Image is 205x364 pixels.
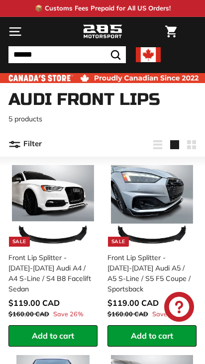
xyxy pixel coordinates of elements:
[8,253,92,294] div: Front Lip Splitter - [DATE]-[DATE] Audi A4 / A4 S-Line / S4 B8 Facelift Sedan
[9,237,30,247] div: Sale
[83,23,122,40] img: Logo_285_Motorsport_areodynamics_components
[152,309,183,319] span: Save 26%
[107,162,197,326] a: Sale Front Lip Splitter - [DATE]-[DATE] Audi A5 / A5 S-Line / S5 F5 Coupe / Sportsback Save 26%
[160,17,182,46] a: Cart
[161,292,197,324] inbox-online-store-chat: Shopify online store chat
[8,91,197,109] h1: Audi Front Lips
[107,253,191,294] div: Front Lip Splitter - [DATE]-[DATE] Audi A5 / A5 S-Line / S5 F5 Coupe / Sportsback
[8,132,42,156] button: Filter
[107,310,148,318] span: $160.00 CAD
[8,46,126,63] input: Search
[8,162,98,326] a: Sale Front Lip Splitter - [DATE]-[DATE] Audi A4 / A4 S-Line / S4 B8 Facelift Sedan Save 26%
[32,331,74,341] span: Add to cart
[8,298,60,308] span: $119.00 CAD
[53,309,84,319] span: Save 26%
[108,237,129,247] div: Sale
[107,298,159,308] span: $119.00 CAD
[8,310,49,318] span: $160.00 CAD
[131,331,173,341] span: Add to cart
[35,3,171,13] p: 📦 Customs Fees Prepaid for All US Orders!
[107,325,197,347] button: Add to cart
[8,325,98,347] button: Add to cart
[8,114,197,124] p: 5 products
